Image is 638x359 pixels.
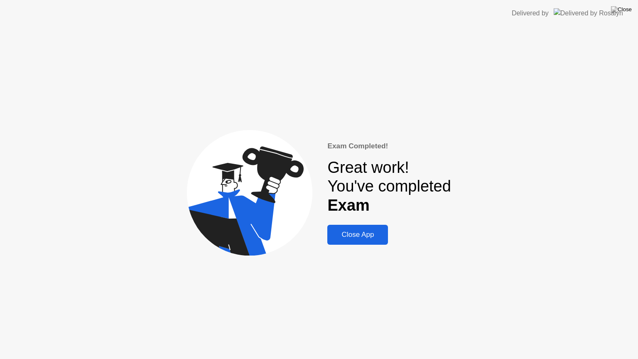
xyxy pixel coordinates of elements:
[512,8,549,18] div: Delivered by
[327,141,451,152] div: Exam Completed!
[327,197,369,214] b: Exam
[611,6,632,13] img: Close
[330,231,385,239] div: Close App
[554,8,623,18] img: Delivered by Rosalyn
[327,225,388,245] button: Close App
[327,158,451,215] div: Great work! You've completed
